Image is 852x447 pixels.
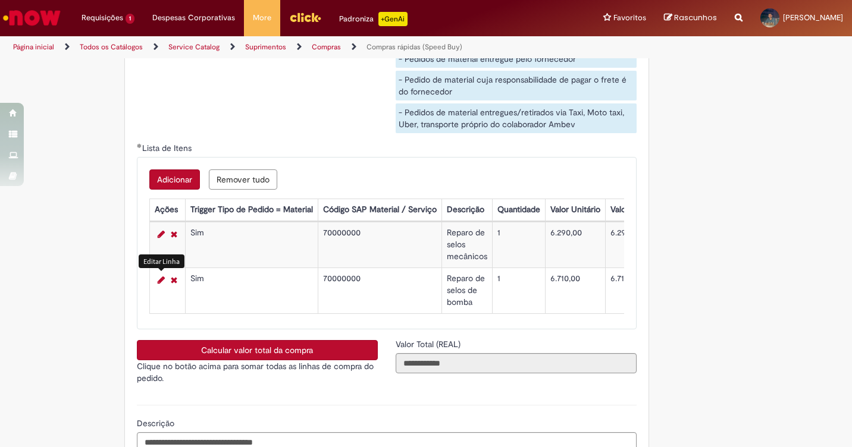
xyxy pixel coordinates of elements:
th: Valor Total Moeda [605,199,681,221]
td: Sim [185,268,318,314]
td: Reparo de selos mecânicos [441,222,492,268]
th: Código SAP Material / Serviço [318,199,441,221]
span: Somente leitura - Valor Total (REAL) [396,339,463,350]
th: Trigger Tipo de Pedido = Material [185,199,318,221]
th: Quantidade [492,199,545,221]
span: Despesas Corporativas [152,12,235,24]
p: +GenAi [378,12,408,26]
div: - Pedidos de material entregue pelo fornecedor [396,50,637,68]
td: 1 [492,268,545,314]
button: Remove all rows for Lista de Itens [209,169,277,190]
th: Descrição [441,199,492,221]
span: Obrigatório Preenchido [137,143,142,148]
td: 1 [492,222,545,268]
div: Editar Linha [139,254,184,268]
img: ServiceNow [1,6,62,30]
span: Rascunhos [674,12,717,23]
ul: Trilhas de página [9,36,559,58]
td: Sim [185,222,318,268]
a: Compras [312,42,341,52]
th: Ações [149,199,185,221]
a: Editar Linha 1 [155,227,168,241]
a: Service Catalog [168,42,220,52]
a: Todos os Catálogos [80,42,143,52]
a: Compras rápidas (Speed Buy) [367,42,462,52]
td: 70000000 [318,268,441,314]
p: Clique no botão acima para somar todas as linhas de compra do pedido. [137,360,378,384]
td: 6.290,00 [605,222,681,268]
div: Padroniza [339,12,408,26]
span: Descrição [137,418,177,429]
span: Favoritos [613,12,646,24]
td: 6.290,00 [545,222,605,268]
label: Somente leitura - Valor Total (REAL) [396,338,463,350]
span: [PERSON_NAME] [783,12,843,23]
button: Add a row for Lista de Itens [149,169,200,190]
a: Suprimentos [245,42,286,52]
span: Requisições [82,12,123,24]
a: Página inicial [13,42,54,52]
td: Reparo de selos de bomba [441,268,492,314]
span: Lista de Itens [142,143,194,153]
td: 70000000 [318,222,441,268]
img: click_logo_yellow_360x200.png [289,8,321,26]
span: 1 [126,14,134,24]
span: More [253,12,271,24]
td: 6.710,00 [605,268,681,314]
a: Rascunhos [664,12,717,24]
a: Remover linha 1 [168,227,180,241]
button: Calcular valor total da compra [137,340,378,360]
input: Valor Total (REAL) [396,353,637,373]
td: 6.710,00 [545,268,605,314]
th: Valor Unitário [545,199,605,221]
div: - Pedidos de material entregues/retirados via Taxi, Moto taxi, Uber, transporte próprio do colabo... [396,103,637,133]
a: Remover linha 2 [168,273,180,287]
a: Editar Linha 2 [155,273,168,287]
div: - Pedido de material cuja responsabilidade de pagar o frete é do fornecedor [396,71,637,100]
